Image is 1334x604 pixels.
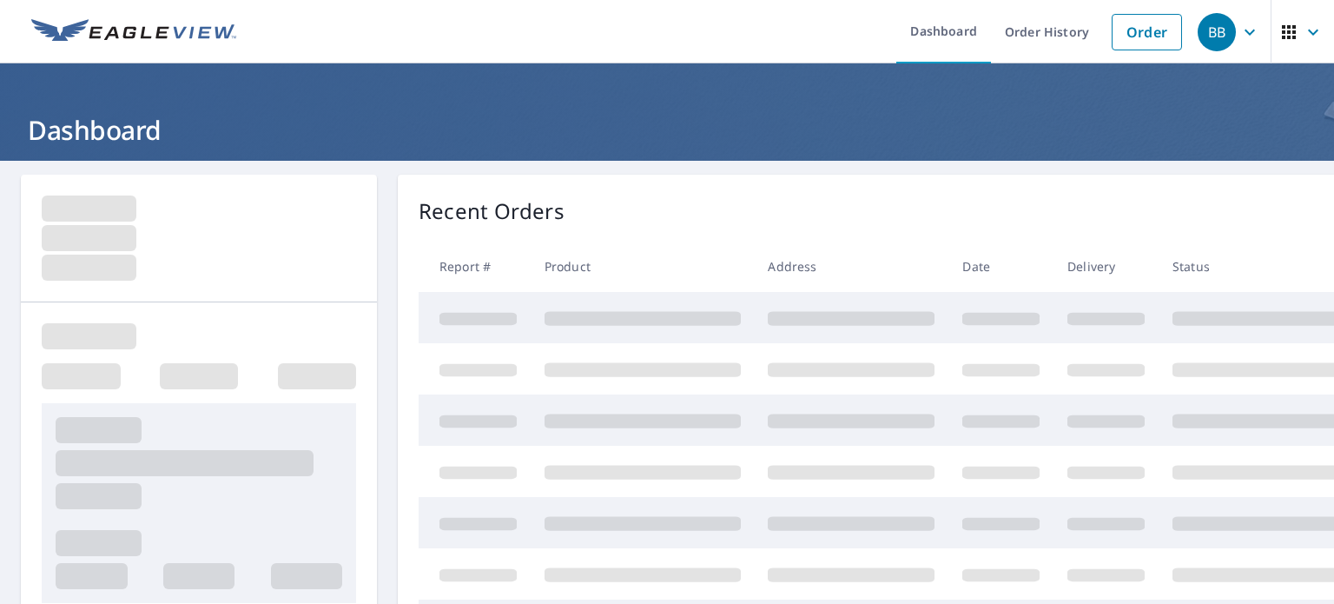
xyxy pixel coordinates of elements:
[948,241,1053,292] th: Date
[754,241,948,292] th: Address
[1198,13,1236,51] div: BB
[21,112,1313,148] h1: Dashboard
[1053,241,1159,292] th: Delivery
[531,241,755,292] th: Product
[31,19,236,45] img: EV Logo
[419,196,565,227] p: Recent Orders
[419,241,531,292] th: Report #
[1112,14,1182,50] a: Order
